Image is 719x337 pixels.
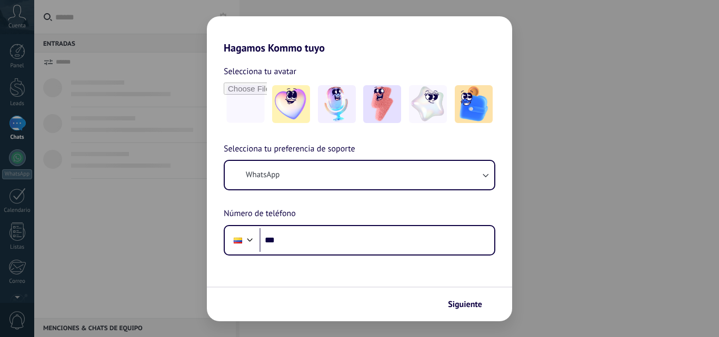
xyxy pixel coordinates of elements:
img: -2.jpeg [318,85,356,123]
img: -1.jpeg [272,85,310,123]
img: -4.jpeg [409,85,447,123]
button: WhatsApp [225,161,494,189]
span: WhatsApp [246,170,279,180]
h2: Hagamos Kommo tuyo [207,16,512,54]
span: Siguiente [448,301,482,308]
div: Colombia: + 57 [228,229,248,251]
span: Selecciona tu preferencia de soporte [224,142,355,156]
img: -5.jpeg [455,85,493,123]
img: -3.jpeg [363,85,401,123]
span: Selecciona tu avatar [224,65,296,78]
span: Número de teléfono [224,207,296,221]
button: Siguiente [443,295,496,313]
